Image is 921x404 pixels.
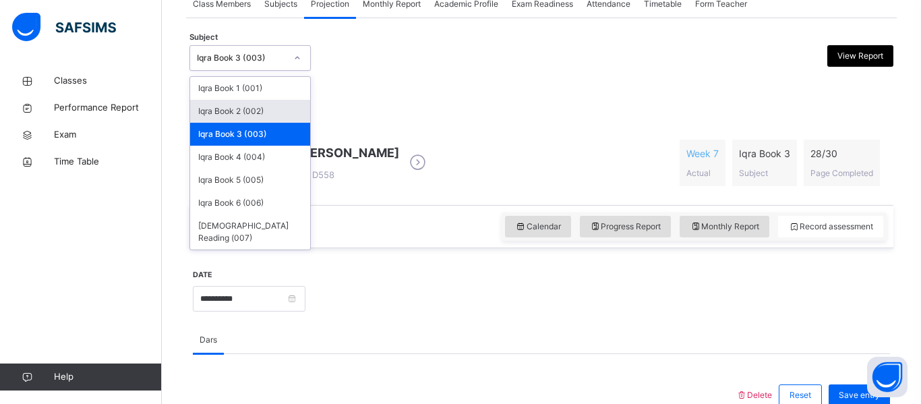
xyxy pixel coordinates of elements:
[197,52,286,64] div: Iqra Book 3 (003)
[739,146,790,161] span: Iqra Book 3
[54,101,162,115] span: Performance Report
[190,100,310,123] div: Iqra Book 2 (002)
[190,77,310,100] div: Iqra Book 1 (001)
[190,123,310,146] div: Iqra Book 3 (003)
[690,221,759,233] span: Monthly Report
[193,270,212,281] label: Date
[54,155,162,169] span: Time Table
[739,168,768,178] span: Subject
[736,390,772,400] span: Delete
[189,32,218,43] span: Subject
[190,146,310,169] div: Iqra Book 4 (004)
[839,389,880,401] span: Save entry
[54,128,162,142] span: Exam
[200,334,217,346] span: Dars
[515,221,561,233] span: Calendar
[810,168,873,178] span: Page Completed
[297,169,334,180] span: D558
[686,168,711,178] span: Actual
[54,370,161,384] span: Help
[686,146,719,161] span: Week 7
[190,169,310,192] div: Iqra Book 5 (005)
[810,146,873,161] span: 28 / 30
[190,214,310,250] div: [DEMOGRAPHIC_DATA] Reading (007)
[790,389,811,401] span: Reset
[837,50,883,62] span: View Report
[297,144,399,162] span: [PERSON_NAME]
[12,13,116,41] img: safsims
[190,192,310,214] div: Iqra Book 6 (006)
[54,74,162,88] span: Classes
[590,221,661,233] span: Progress Report
[788,221,873,233] span: Record assessment
[867,357,908,397] button: Open asap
